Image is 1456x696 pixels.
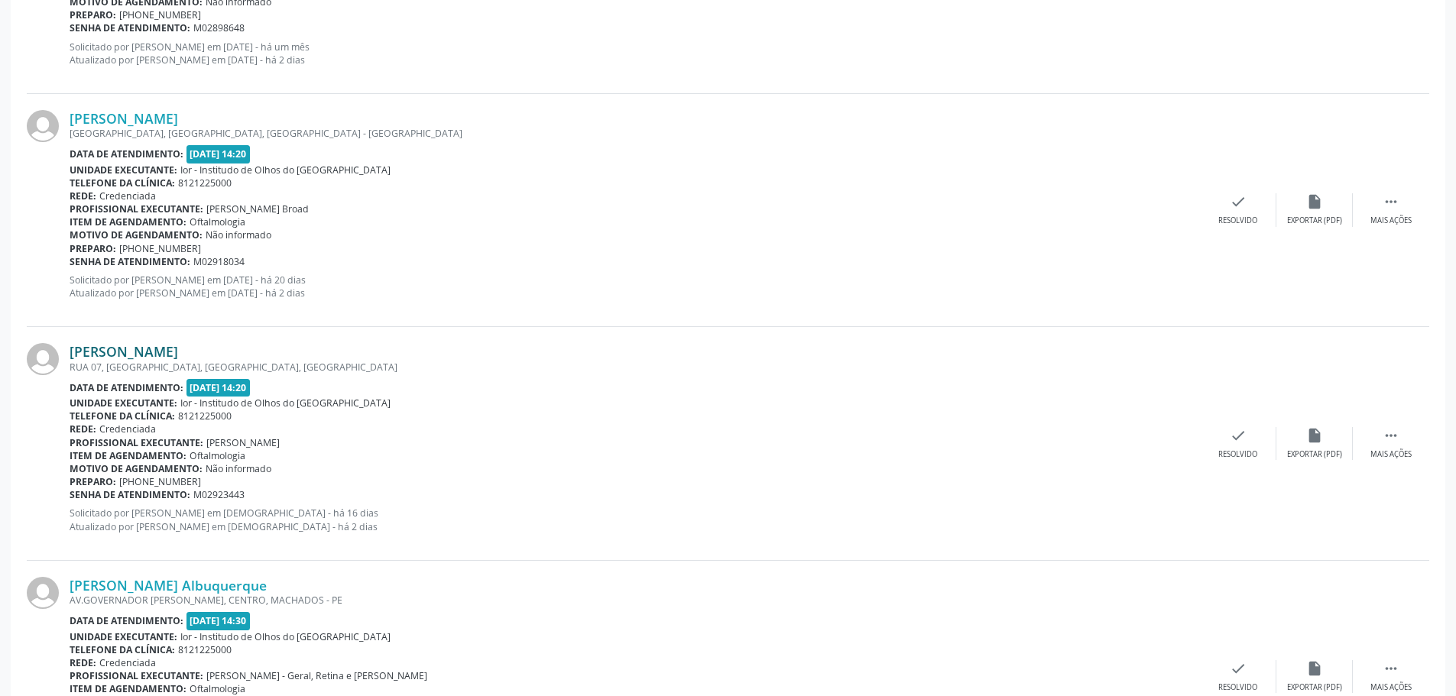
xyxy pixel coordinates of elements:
[1383,193,1399,210] i: 
[70,397,177,410] b: Unidade executante:
[70,643,175,656] b: Telefone da clínica:
[1218,682,1257,693] div: Resolvido
[70,507,1200,533] p: Solicitado por [PERSON_NAME] em [DEMOGRAPHIC_DATA] - há 16 dias Atualizado por [PERSON_NAME] em [...
[180,397,391,410] span: Ior - Institudo de Olhos do [GEOGRAPHIC_DATA]
[27,343,59,375] img: img
[1287,215,1342,226] div: Exportar (PDF)
[193,488,245,501] span: M02923443
[186,612,251,630] span: [DATE] 14:30
[70,163,177,176] b: Unidade executante:
[99,656,156,669] span: Credenciada
[27,110,59,142] img: img
[70,255,190,268] b: Senha de atendimento:
[206,436,280,449] span: [PERSON_NAME]
[70,656,96,669] b: Rede:
[27,577,59,609] img: img
[206,462,271,475] span: Não informado
[70,21,190,34] b: Senha de atendimento:
[70,488,190,501] b: Senha de atendimento:
[70,189,96,202] b: Rede:
[70,475,116,488] b: Preparo:
[70,594,1200,607] div: AV.GOVERNADOR [PERSON_NAME], CENTRO, MACHADOS - PE
[1287,449,1342,460] div: Exportar (PDF)
[70,343,178,360] a: [PERSON_NAME]
[70,8,116,21] b: Preparo:
[193,21,245,34] span: M02898648
[70,110,178,127] a: [PERSON_NAME]
[70,630,177,643] b: Unidade executante:
[119,242,201,255] span: [PHONE_NUMBER]
[1306,427,1323,444] i: insert_drive_file
[193,255,245,268] span: M02918034
[206,202,309,215] span: [PERSON_NAME] Broad
[70,202,203,215] b: Profissional executante:
[119,8,201,21] span: [PHONE_NUMBER]
[206,669,427,682] span: [PERSON_NAME] - Geral, Retina e [PERSON_NAME]
[70,614,183,627] b: Data de atendimento:
[206,228,271,241] span: Não informado
[70,215,186,228] b: Item de agendamento:
[70,127,1200,140] div: [GEOGRAPHIC_DATA], [GEOGRAPHIC_DATA], [GEOGRAPHIC_DATA] - [GEOGRAPHIC_DATA]
[1230,193,1247,210] i: check
[1383,427,1399,444] i: 
[1370,682,1412,693] div: Mais ações
[1218,215,1257,226] div: Resolvido
[186,145,251,163] span: [DATE] 14:20
[190,682,245,695] span: Oftalmologia
[70,361,1200,374] div: RUA 07, [GEOGRAPHIC_DATA], [GEOGRAPHIC_DATA], [GEOGRAPHIC_DATA]
[70,436,203,449] b: Profissional executante:
[178,643,232,656] span: 8121225000
[178,410,232,422] span: 8121225000
[186,379,251,397] span: [DATE] 14:20
[1218,449,1257,460] div: Resolvido
[1383,660,1399,677] i: 
[70,410,175,422] b: Telefone da clínica:
[1306,660,1323,677] i: insert_drive_file
[70,422,96,435] b: Rede:
[70,682,186,695] b: Item de agendamento:
[1370,215,1412,226] div: Mais ações
[1287,682,1342,693] div: Exportar (PDF)
[1370,449,1412,460] div: Mais ações
[70,228,203,241] b: Motivo de agendamento:
[70,669,203,682] b: Profissional executante:
[190,449,245,462] span: Oftalmologia
[99,189,156,202] span: Credenciada
[70,462,203,475] b: Motivo de agendamento:
[99,422,156,435] span: Credenciada
[180,630,391,643] span: Ior - Institudo de Olhos do [GEOGRAPHIC_DATA]
[70,577,267,594] a: [PERSON_NAME] Albuquerque
[178,176,232,189] span: 8121225000
[180,163,391,176] span: Ior - Institudo de Olhos do [GEOGRAPHIC_DATA]
[119,475,201,488] span: [PHONE_NUMBER]
[70,381,183,394] b: Data de atendimento:
[1306,193,1323,210] i: insert_drive_file
[1230,660,1247,677] i: check
[70,242,116,255] b: Preparo:
[70,147,183,160] b: Data de atendimento:
[70,449,186,462] b: Item de agendamento:
[190,215,245,228] span: Oftalmologia
[70,274,1200,299] p: Solicitado por [PERSON_NAME] em [DATE] - há 20 dias Atualizado por [PERSON_NAME] em [DATE] - há 2...
[70,176,175,189] b: Telefone da clínica:
[70,40,1200,66] p: Solicitado por [PERSON_NAME] em [DATE] - há um mês Atualizado por [PERSON_NAME] em [DATE] - há 2 ...
[1230,427,1247,444] i: check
